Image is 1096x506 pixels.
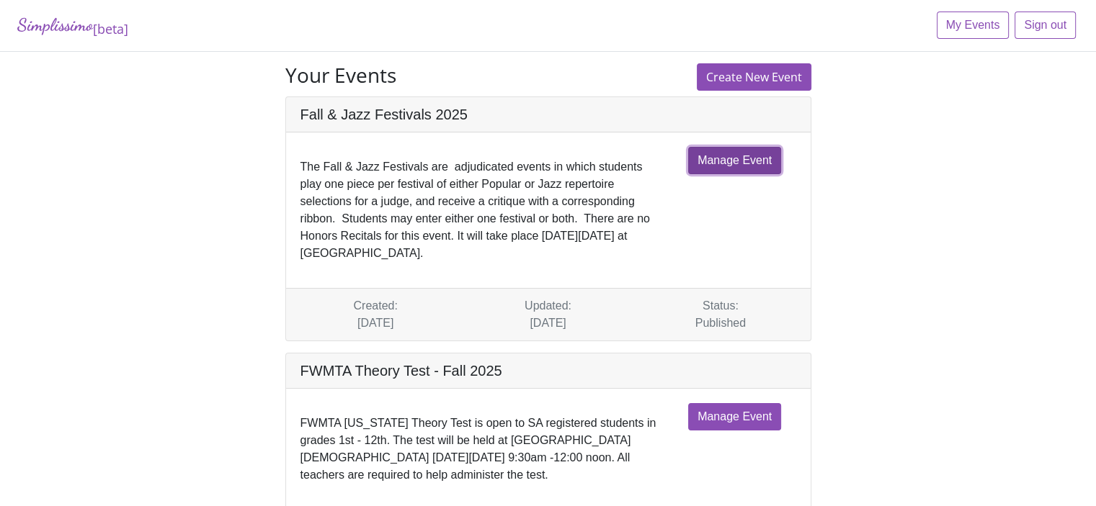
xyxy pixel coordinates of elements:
a: Create New Event [697,63,811,91]
div: The Fall & Jazz Festivals are adjudicated events in which students play one piece per festival of... [300,158,667,262]
a: Manage Event [688,403,781,430]
a: My Events [937,12,1010,39]
div: FWMTA [US_STATE] Theory Test is open to SA registered students in grades 1st - 12th. The test wil... [300,415,667,484]
a: Simplissimo[beta] [17,12,128,40]
a: Manage Event [688,147,781,174]
h5: Fall & Jazz Festivals 2025 [286,97,811,132]
h3: Your Events [285,63,538,88]
a: Sign out [1015,12,1076,39]
h5: FWMTA Theory Test - Fall 2025 [286,353,811,389]
div: Updated: [DATE] [462,297,634,332]
div: Status: Published [634,297,806,332]
div: Created: [DATE] [290,297,462,332]
sub: [beta] [93,20,128,37]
